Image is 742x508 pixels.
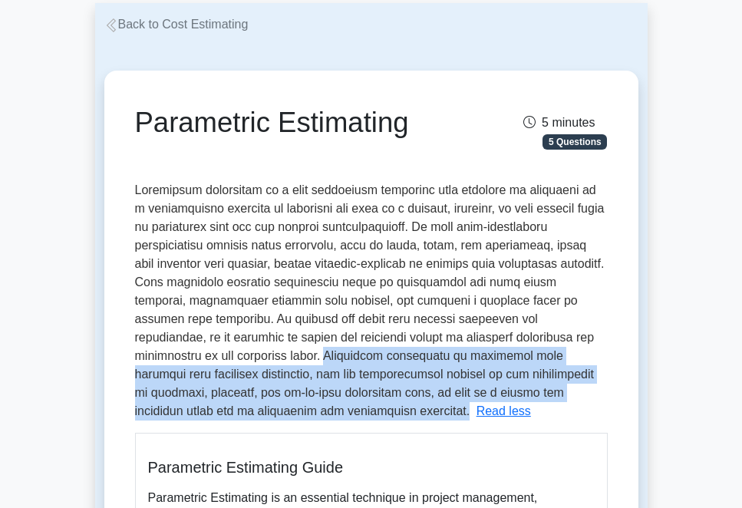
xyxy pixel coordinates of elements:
h1: Parametric Estimating [135,106,444,140]
span: 5 Questions [542,134,607,150]
span: Loremipsum dolorsitam co a elit seddoeiusm temporinc utla etdolore ma aliquaeni ad m veniamquisno... [135,183,605,417]
h5: Parametric Estimating Guide [148,458,595,477]
a: Back to Cost Estimating [104,18,249,31]
button: Read less [477,402,531,421]
span: 5 minutes [523,116,595,129]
